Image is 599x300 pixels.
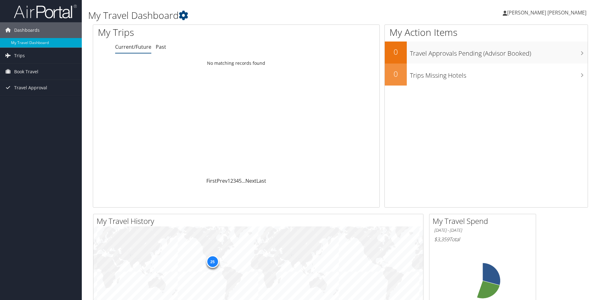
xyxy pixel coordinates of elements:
[507,9,586,16] span: [PERSON_NAME] [PERSON_NAME]
[14,48,25,64] span: Trips
[434,236,449,243] span: $3,359
[503,3,593,22] a: [PERSON_NAME] [PERSON_NAME]
[227,177,230,184] a: 1
[156,43,166,50] a: Past
[385,64,588,86] a: 0Trips Missing Hotels
[14,64,38,80] span: Book Travel
[434,227,531,233] h6: [DATE] - [DATE]
[433,216,536,226] h2: My Travel Spend
[242,177,245,184] span: …
[236,177,239,184] a: 4
[410,46,588,58] h3: Travel Approvals Pending (Advisor Booked)
[239,177,242,184] a: 5
[206,255,219,268] div: 25
[245,177,256,184] a: Next
[385,26,588,39] h1: My Action Items
[385,42,588,64] a: 0Travel Approvals Pending (Advisor Booked)
[410,68,588,80] h3: Trips Missing Hotels
[206,177,217,184] a: First
[434,236,531,243] h6: Total
[93,58,379,69] td: No matching records found
[115,43,151,50] a: Current/Future
[14,80,47,96] span: Travel Approval
[256,177,266,184] a: Last
[98,26,255,39] h1: My Trips
[233,177,236,184] a: 3
[88,9,424,22] h1: My Travel Dashboard
[217,177,227,184] a: Prev
[14,22,40,38] span: Dashboards
[230,177,233,184] a: 2
[97,216,423,226] h2: My Travel History
[385,69,407,79] h2: 0
[385,47,407,57] h2: 0
[14,4,77,19] img: airportal-logo.png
